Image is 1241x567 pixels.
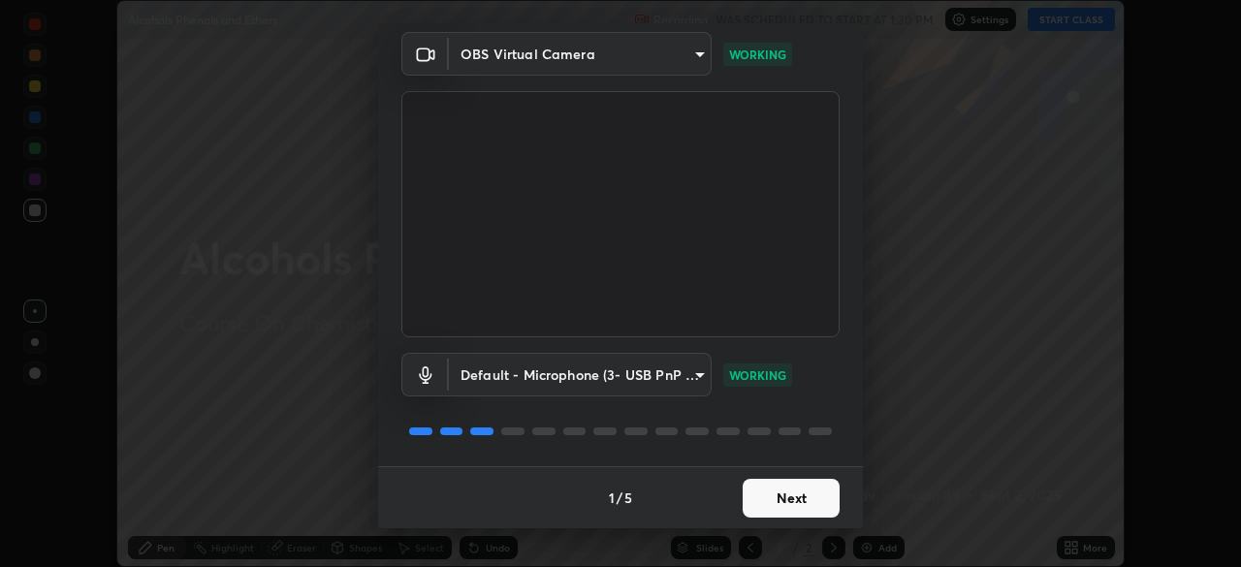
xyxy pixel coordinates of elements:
p: WORKING [729,46,786,63]
p: WORKING [729,366,786,384]
div: OBS Virtual Camera [449,353,712,396]
button: Next [743,479,840,518]
h4: 5 [624,488,632,508]
div: OBS Virtual Camera [449,32,712,76]
h4: / [617,488,622,508]
h4: 1 [609,488,615,508]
